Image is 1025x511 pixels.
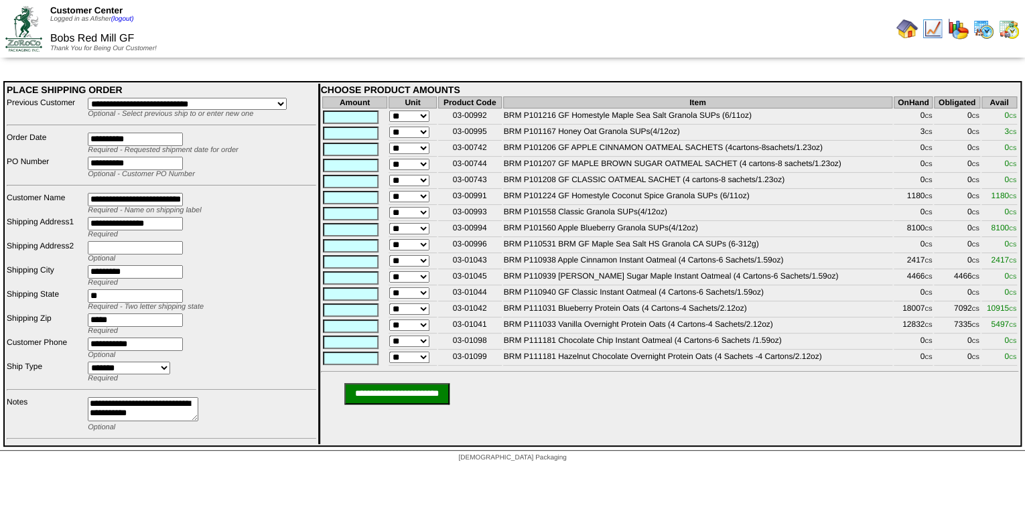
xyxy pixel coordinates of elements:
[922,18,943,40] img: line_graph.gif
[1004,271,1016,281] span: 0
[88,374,118,382] span: Required
[971,242,979,248] span: CS
[50,33,134,44] span: Bobs Red Mill GF
[991,223,1016,232] span: 8100
[894,351,933,366] td: 0
[971,129,979,135] span: CS
[503,174,893,189] td: BRM P101208 GF CLASSIC OATMEAL SACHET (4 cartons-8 sachets/1.23oz)
[438,190,502,205] td: 03-00991
[894,238,933,253] td: 0
[6,265,86,287] td: Shipping City
[458,454,566,461] span: [DEMOGRAPHIC_DATA] Packaging
[50,15,134,23] span: Logged in as Afisher
[971,274,979,280] span: CS
[88,110,253,118] span: Optional - Select previous ship to or enter new one
[973,18,994,40] img: calendarprod.gif
[971,194,979,200] span: CS
[934,158,979,173] td: 0
[925,177,932,184] span: CS
[389,96,436,108] th: Unit
[925,322,932,328] span: CS
[503,96,893,108] th: Item
[88,303,204,311] span: Required - Two letter shipping state
[438,222,502,237] td: 03-00994
[1004,175,1016,184] span: 0
[934,174,979,189] td: 0
[1004,287,1016,297] span: 0
[1009,161,1016,167] span: CS
[1004,111,1016,120] span: 0
[438,126,502,141] td: 03-00995
[1009,242,1016,248] span: CS
[934,303,979,317] td: 7092
[88,279,118,287] span: Required
[925,226,932,232] span: CS
[987,303,1017,313] span: 10915
[934,126,979,141] td: 0
[438,254,502,269] td: 03-01043
[1009,210,1016,216] span: CS
[503,303,893,317] td: BRM P111031 Blueberry Protein Oats (4 Cartons-4 Sachets/2.12oz)
[947,18,969,40] img: graph.gif
[111,15,134,23] a: (logout)
[88,327,118,335] span: Required
[1009,290,1016,296] span: CS
[7,84,316,95] div: PLACE SHIPPING ORDER
[88,170,195,178] span: Optional - Customer PO Number
[438,142,502,157] td: 03-00742
[894,96,933,108] th: OnHand
[438,238,502,253] td: 03-00996
[6,313,86,336] td: Shipping Zip
[1004,127,1016,136] span: 3
[6,156,86,179] td: PO Number
[503,351,893,366] td: BRM P111181 Hazelnut Chocolate Overnight Protein Oats (4 Sachets -4 Cartons/2.12oz)
[894,174,933,189] td: 0
[1004,352,1016,361] span: 0
[1009,274,1016,280] span: CS
[971,210,979,216] span: CS
[1004,143,1016,152] span: 0
[934,206,979,221] td: 0
[88,351,115,359] span: Optional
[925,113,932,119] span: CS
[438,351,502,366] td: 03-01099
[50,5,123,15] span: Customer Center
[934,351,979,366] td: 0
[971,145,979,151] span: CS
[503,158,893,173] td: BRM P101207 GF MAPLE BROWN SUGAR OATMEAL SACHET (4 cartons-8 sachets/1.23oz)
[88,423,115,431] span: Optional
[934,110,979,125] td: 0
[925,354,932,360] span: CS
[934,142,979,157] td: 0
[321,84,1018,95] div: CHOOSE PRODUCT AMOUNTS
[934,222,979,237] td: 0
[88,230,118,238] span: Required
[971,113,979,119] span: CS
[6,97,86,119] td: Previous Customer
[438,158,502,173] td: 03-00744
[438,174,502,189] td: 03-00743
[991,255,1016,265] span: 2417
[894,335,933,350] td: 0
[998,18,1020,40] img: calendarinout.gif
[894,319,933,334] td: 12832
[1009,306,1016,312] span: CS
[925,129,932,135] span: CS
[896,18,918,40] img: home.gif
[503,190,893,205] td: BRM P101224 GF Homestyle Coconut Spice Granola SUPs (6/11oz)
[971,290,979,296] span: CS
[6,337,86,360] td: Customer Phone
[925,290,932,296] span: CS
[894,206,933,221] td: 0
[934,254,979,269] td: 0
[894,142,933,157] td: 0
[503,222,893,237] td: BRM P101560 Apple Blueberry Granola SUPs(4/12oz)
[438,96,502,108] th: Product Code
[503,142,893,157] td: BRM P101206 GF APPLE CINNAMON OATMEAL SACHETS (4cartons-8sachets/1.23oz)
[503,319,893,334] td: BRM P111033 Vanilla Overnight Protein Oats (4 Cartons-4 Sachets/2.12oz)
[322,96,388,108] th: Amount
[1009,113,1016,119] span: CS
[894,303,933,317] td: 18007
[934,96,979,108] th: Obligated
[971,226,979,232] span: CS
